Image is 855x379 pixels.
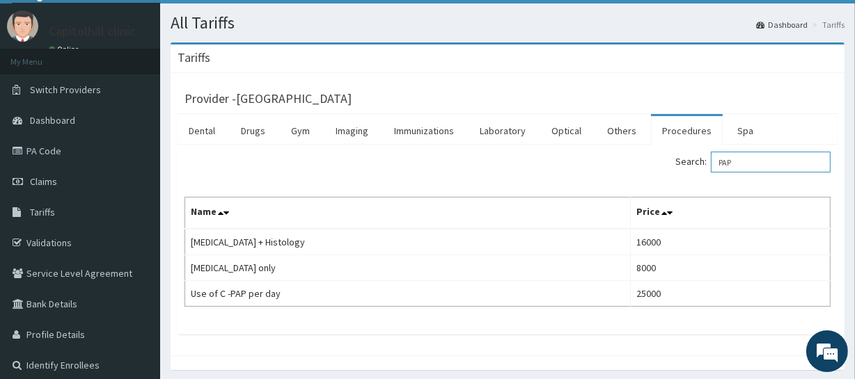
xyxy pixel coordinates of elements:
[726,116,764,145] a: Spa
[7,10,38,42] img: User Image
[185,229,631,255] td: [MEDICAL_DATA] + Histology
[324,116,379,145] a: Imaging
[185,281,631,307] td: Use of C -PAP per day
[171,14,845,32] h1: All Tariffs
[26,70,56,104] img: d_794563401_company_1708531726252_794563401
[49,45,82,54] a: Online
[178,51,210,64] h3: Tariffs
[185,197,631,229] th: Name
[631,281,831,307] td: 25000
[30,206,55,218] span: Tariffs
[596,116,648,145] a: Others
[280,116,321,145] a: Gym
[72,78,234,96] div: Chat with us now
[178,116,226,145] a: Dental
[469,116,537,145] a: Laboratory
[651,116,723,145] a: Procedures
[230,116,276,145] a: Drugs
[631,197,831,229] th: Price
[631,255,831,281] td: 8000
[228,7,262,40] div: Minimize live chat window
[185,92,352,105] h3: Provider - [GEOGRAPHIC_DATA]
[631,229,831,255] td: 16000
[30,114,75,127] span: Dashboard
[49,25,136,38] p: Capitolhill clinic
[7,241,265,289] textarea: Type your message and hit 'Enter'
[185,255,631,281] td: [MEDICAL_DATA] only
[809,19,845,31] li: Tariffs
[756,19,808,31] a: Dashboard
[30,83,101,96] span: Switch Providers
[675,152,831,172] label: Search:
[81,106,192,246] span: We're online!
[383,116,465,145] a: Immunizations
[30,175,57,188] span: Claims
[540,116,593,145] a: Optical
[711,152,831,172] input: Search:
